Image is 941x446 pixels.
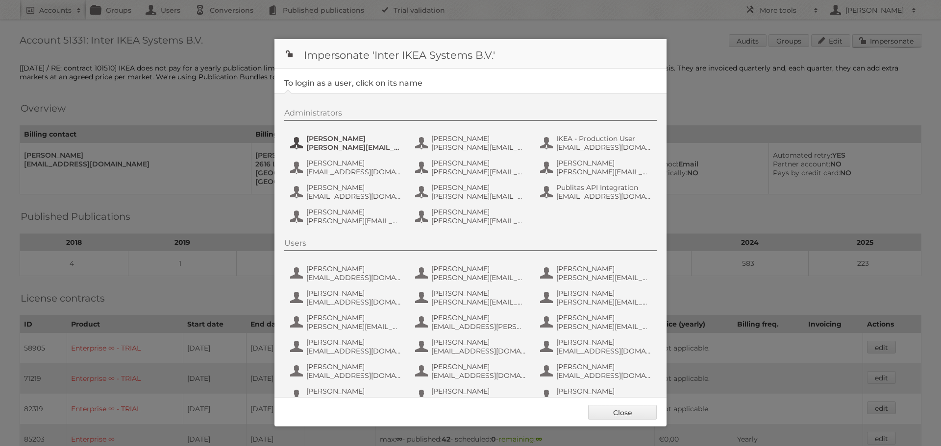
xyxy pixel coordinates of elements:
span: [PERSON_NAME] [556,264,651,273]
span: [EMAIL_ADDRESS][DOMAIN_NAME] [306,167,401,176]
span: [PERSON_NAME] [306,159,401,167]
span: [PERSON_NAME] [431,362,526,371]
span: [PERSON_NAME][EMAIL_ADDRESS][PERSON_NAME][DOMAIN_NAME] [306,322,401,331]
span: Publitas API Integration [556,183,651,192]
span: [PERSON_NAME] [431,208,526,216]
span: [PERSON_NAME] [556,362,651,371]
a: Close [588,405,657,420]
button: [PERSON_NAME] [PERSON_NAME][EMAIL_ADDRESS][DOMAIN_NAME] [414,182,529,202]
button: [PERSON_NAME] [PERSON_NAME][EMAIL_ADDRESS][PERSON_NAME][DOMAIN_NAME] [414,263,529,283]
span: [PERSON_NAME] [306,183,401,192]
span: [PERSON_NAME] [431,313,526,322]
button: [PERSON_NAME] [PERSON_NAME][EMAIL_ADDRESS][DOMAIN_NAME] [289,386,404,405]
button: [PERSON_NAME] [PERSON_NAME][EMAIL_ADDRESS][DOMAIN_NAME] [414,288,529,307]
span: [PERSON_NAME] [306,134,401,143]
span: [PERSON_NAME][EMAIL_ADDRESS][PERSON_NAME][DOMAIN_NAME] [306,216,401,225]
span: [PERSON_NAME][EMAIL_ADDRESS][DOMAIN_NAME] [431,298,526,306]
button: [PERSON_NAME] [EMAIL_ADDRESS][DOMAIN_NAME] [539,361,654,381]
span: [PERSON_NAME][EMAIL_ADDRESS][DOMAIN_NAME] [431,192,526,201]
span: [EMAIL_ADDRESS][DOMAIN_NAME] [431,371,526,380]
button: [PERSON_NAME] [EMAIL_ADDRESS][DOMAIN_NAME] [414,337,529,356]
div: Administrators [284,108,657,121]
span: [EMAIL_ADDRESS][DOMAIN_NAME] [306,298,401,306]
span: [PERSON_NAME][EMAIL_ADDRESS][DOMAIN_NAME] [431,216,526,225]
button: [PERSON_NAME] [EMAIL_ADDRESS][DOMAIN_NAME] [289,361,404,381]
button: [PERSON_NAME] [PERSON_NAME][EMAIL_ADDRESS][PERSON_NAME][DOMAIN_NAME] [289,312,404,332]
span: [PERSON_NAME][EMAIL_ADDRESS][PERSON_NAME][DOMAIN_NAME] [431,143,526,152]
legend: To login as a user, click on its name [284,78,422,88]
span: [EMAIL_ADDRESS][DOMAIN_NAME] [556,371,651,380]
button: [PERSON_NAME] [EMAIL_ADDRESS][DOMAIN_NAME] [414,386,529,405]
span: [EMAIL_ADDRESS][DOMAIN_NAME] [306,273,401,282]
span: [PERSON_NAME] [431,264,526,273]
span: [PERSON_NAME] [306,264,401,273]
button: [PERSON_NAME] [PERSON_NAME][EMAIL_ADDRESS][DOMAIN_NAME] [539,158,654,177]
span: [EMAIL_ADDRESS][PERSON_NAME][DOMAIN_NAME] [556,396,651,404]
span: [PERSON_NAME] [306,362,401,371]
span: [PERSON_NAME][EMAIL_ADDRESS][PERSON_NAME][DOMAIN_NAME] [431,167,526,176]
button: [PERSON_NAME] [PERSON_NAME][EMAIL_ADDRESS][DOMAIN_NAME] [539,288,654,307]
span: [PERSON_NAME][EMAIL_ADDRESS][DOMAIN_NAME] [306,396,401,404]
span: [PERSON_NAME] [431,387,526,396]
span: [PERSON_NAME][EMAIL_ADDRESS][DOMAIN_NAME] [306,143,401,152]
span: [PERSON_NAME][EMAIL_ADDRESS][DOMAIN_NAME] [556,167,651,176]
span: [EMAIL_ADDRESS][DOMAIN_NAME] [556,192,651,201]
span: [EMAIL_ADDRESS][DOMAIN_NAME] [306,371,401,380]
span: [PERSON_NAME] [431,183,526,192]
span: [EMAIL_ADDRESS][DOMAIN_NAME] [431,396,526,404]
button: Publitas API Integration [EMAIL_ADDRESS][DOMAIN_NAME] [539,182,654,202]
button: [PERSON_NAME] [PERSON_NAME][EMAIL_ADDRESS][DOMAIN_NAME] [539,263,654,283]
span: [EMAIL_ADDRESS][DOMAIN_NAME] [306,347,401,355]
span: [EMAIL_ADDRESS][DOMAIN_NAME] [306,192,401,201]
span: [PERSON_NAME] [431,338,526,347]
span: [PERSON_NAME] [306,338,401,347]
span: [PERSON_NAME] [556,387,651,396]
span: [PERSON_NAME][EMAIL_ADDRESS][PERSON_NAME][DOMAIN_NAME] [431,273,526,282]
span: [PERSON_NAME] [306,313,401,322]
button: [PERSON_NAME] [PERSON_NAME][EMAIL_ADDRESS][DOMAIN_NAME] [414,207,529,226]
span: [PERSON_NAME] [306,208,401,216]
button: [PERSON_NAME] [PERSON_NAME][EMAIL_ADDRESS][PERSON_NAME][DOMAIN_NAME] [414,158,529,177]
button: [PERSON_NAME] [PERSON_NAME][EMAIL_ADDRESS][PERSON_NAME][DOMAIN_NAME] [289,207,404,226]
span: [PERSON_NAME] [556,289,651,298]
span: [PERSON_NAME] [431,159,526,167]
span: [PERSON_NAME][EMAIL_ADDRESS][DOMAIN_NAME] [556,298,651,306]
span: [PERSON_NAME] [556,313,651,322]
button: [PERSON_NAME] [EMAIL_ADDRESS][PERSON_NAME][DOMAIN_NAME] [539,386,654,405]
button: [PERSON_NAME] [EMAIL_ADDRESS][DOMAIN_NAME] [539,337,654,356]
button: IKEA - Production User [EMAIL_ADDRESS][DOMAIN_NAME] [539,133,654,153]
button: [PERSON_NAME] [PERSON_NAME][EMAIL_ADDRESS][DOMAIN_NAME] [289,133,404,153]
button: [PERSON_NAME] [EMAIL_ADDRESS][DOMAIN_NAME] [289,288,404,307]
span: IKEA - Production User [556,134,651,143]
span: [PERSON_NAME][EMAIL_ADDRESS][PERSON_NAME][DOMAIN_NAME] [556,322,651,331]
button: [PERSON_NAME] [EMAIL_ADDRESS][PERSON_NAME][DOMAIN_NAME] [414,312,529,332]
span: [EMAIL_ADDRESS][DOMAIN_NAME] [556,347,651,355]
button: [PERSON_NAME] [PERSON_NAME][EMAIL_ADDRESS][PERSON_NAME][DOMAIN_NAME] [539,312,654,332]
button: [PERSON_NAME] [EMAIL_ADDRESS][DOMAIN_NAME] [289,158,404,177]
button: [PERSON_NAME] [EMAIL_ADDRESS][DOMAIN_NAME] [414,361,529,381]
span: [PERSON_NAME] [306,289,401,298]
span: [PERSON_NAME] [556,338,651,347]
span: [PERSON_NAME] [306,387,401,396]
button: [PERSON_NAME] [EMAIL_ADDRESS][DOMAIN_NAME] [289,182,404,202]
span: [EMAIL_ADDRESS][PERSON_NAME][DOMAIN_NAME] [431,322,526,331]
span: [EMAIL_ADDRESS][DOMAIN_NAME] [431,347,526,355]
span: [PERSON_NAME] [431,134,526,143]
div: Users [284,238,657,251]
h1: Impersonate 'Inter IKEA Systems B.V.' [274,39,667,69]
button: [PERSON_NAME] [EMAIL_ADDRESS][DOMAIN_NAME] [289,263,404,283]
span: [EMAIL_ADDRESS][DOMAIN_NAME] [556,143,651,152]
button: [PERSON_NAME] [PERSON_NAME][EMAIL_ADDRESS][PERSON_NAME][DOMAIN_NAME] [414,133,529,153]
span: [PERSON_NAME][EMAIL_ADDRESS][DOMAIN_NAME] [556,273,651,282]
span: [PERSON_NAME] [556,159,651,167]
button: [PERSON_NAME] [EMAIL_ADDRESS][DOMAIN_NAME] [289,337,404,356]
span: [PERSON_NAME] [431,289,526,298]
